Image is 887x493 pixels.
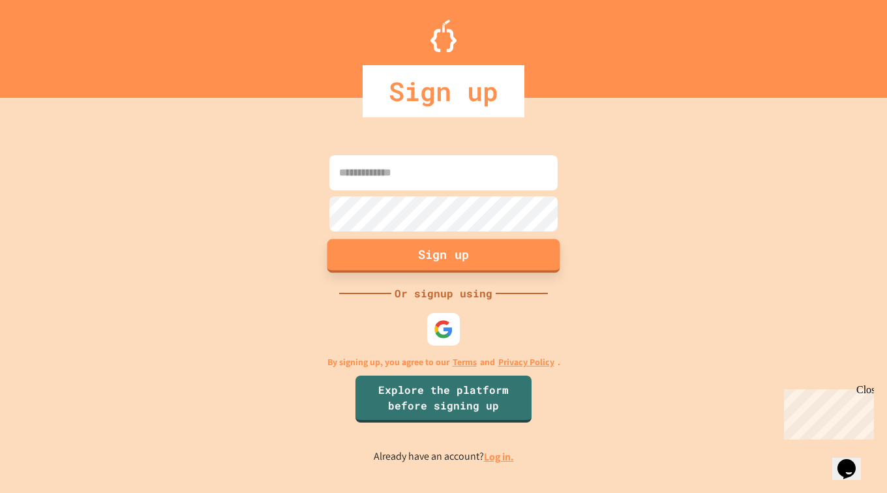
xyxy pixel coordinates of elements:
iframe: chat widget [832,441,874,480]
iframe: chat widget [779,384,874,440]
a: Log in. [484,450,514,464]
p: Already have an account? [374,449,514,465]
a: Terms [453,355,477,369]
p: By signing up, you agree to our and . [327,355,560,369]
div: Chat with us now!Close [5,5,90,83]
div: Or signup using [391,286,496,301]
a: Privacy Policy [498,355,554,369]
img: google-icon.svg [434,320,453,339]
div: Sign up [363,65,524,117]
img: Logo.svg [430,20,457,52]
button: Sign up [327,239,560,273]
a: Explore the platform before signing up [355,376,532,423]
